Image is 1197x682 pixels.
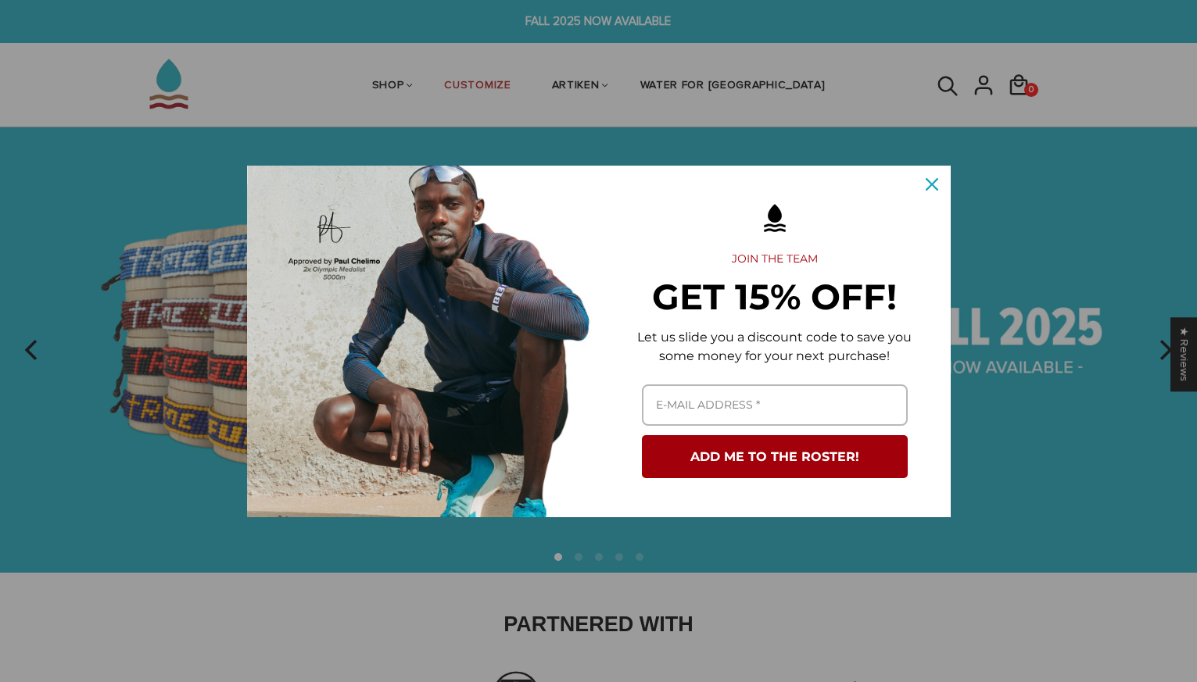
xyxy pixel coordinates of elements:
p: Let us slide you a discount code to save you some money for your next purchase! [624,328,926,366]
input: Email field [642,384,908,426]
button: ADD ME TO THE ROSTER! [642,435,908,478]
h2: JOIN THE TEAM [624,252,926,266]
strong: GET 15% OFF! [652,275,897,318]
button: Close [913,166,951,203]
svg: close icon [926,178,938,191]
